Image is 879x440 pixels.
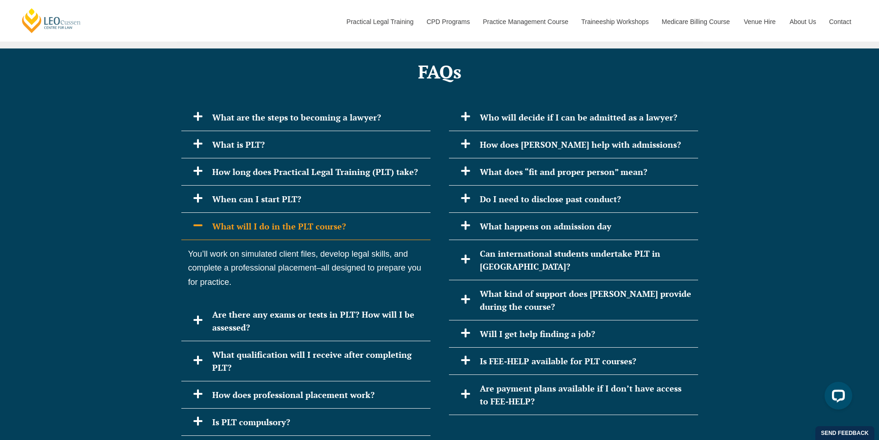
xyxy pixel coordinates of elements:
[822,2,858,42] a: Contact
[480,327,691,340] h2: Will I get help finding a job?
[480,247,691,273] h2: Can international students undertake PLT in [GEOGRAPHIC_DATA]?
[783,2,822,42] a: About Us
[212,193,424,205] h2: When can I start PLT?
[212,220,424,233] h2: What will I do in the PLT course?
[419,2,476,42] a: CPD Programs
[480,165,691,178] h2: What does “fit and proper person” mean?
[212,416,424,428] h2: Is PLT compulsory?
[655,2,737,42] a: Medicare Billing Course
[480,220,691,233] h2: What happens on admission day
[574,2,655,42] a: Traineeship Workshops
[177,62,703,81] h2: FAQs
[476,2,574,42] a: Practice Management Course
[212,138,424,151] h2: What is PLT?
[480,287,691,313] h2: What kind of support does [PERSON_NAME] provide during the course?
[212,308,424,334] h2: Are there any exams or tests in PLT? How will I be assessed?
[340,2,420,42] a: Practical Legal Training
[212,348,424,374] h2: What qualification will I receive after completing PLT?
[188,249,408,273] span: work on simulated client files, develop legal skills, and complete a professional placement
[212,388,424,401] h2: How does professional placement work?
[480,193,691,205] h2: Do I need to disclose past conduct?
[737,2,783,42] a: Venue Hire
[480,111,691,124] h2: Who will decide if I can be admitted as a lawyer?
[480,138,691,151] h2: How does [PERSON_NAME] help with admissions?
[21,7,82,34] a: [PERSON_NAME] Centre for Law
[188,249,193,259] span: Y
[193,249,208,259] span: ou’ll
[212,111,424,124] h2: What are the steps to becoming a lawyer?
[480,355,691,368] h2: Is FEE-HELP available for PLT courses?
[212,165,424,178] h2: How long does Practical Legal Training (PLT) take?
[480,382,691,408] h2: Are payment plans available if I don’t have access to FEE-HELP?
[817,378,856,417] iframe: LiveChat chat widget
[317,263,321,272] span: –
